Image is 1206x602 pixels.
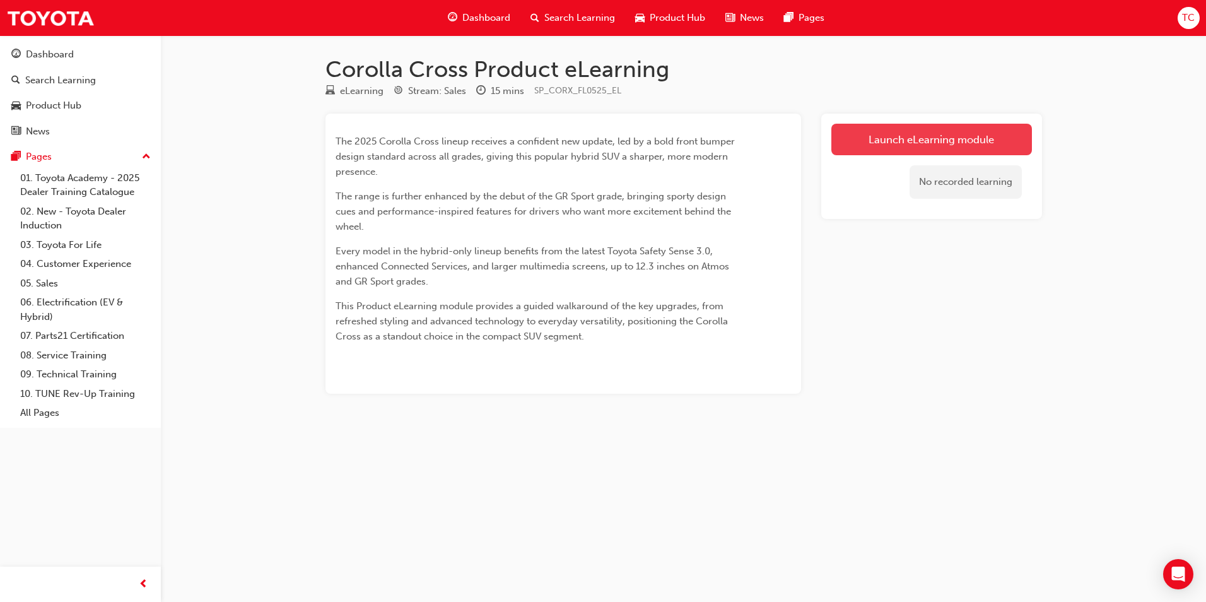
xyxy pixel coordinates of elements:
[15,365,156,384] a: 09. Technical Training
[1182,11,1195,25] span: TC
[715,5,774,31] a: news-iconNews
[325,83,383,99] div: Type
[26,47,74,62] div: Dashboard
[26,124,50,139] div: News
[336,300,730,342] span: This Product eLearning module provides a guided walkaround of the key upgrades, from refreshed st...
[15,403,156,423] a: All Pages
[15,168,156,202] a: 01. Toyota Academy - 2025 Dealer Training Catalogue
[635,10,645,26] span: car-icon
[15,384,156,404] a: 10. TUNE Rev-Up Training
[530,10,539,26] span: search-icon
[5,69,156,92] a: Search Learning
[476,83,524,99] div: Duration
[5,40,156,145] button: DashboardSearch LearningProduct HubNews
[1163,559,1193,589] div: Open Intercom Messenger
[462,11,510,25] span: Dashboard
[5,43,156,66] a: Dashboard
[5,120,156,143] a: News
[799,11,824,25] span: Pages
[11,100,21,112] span: car-icon
[1178,7,1200,29] button: TC
[408,84,466,98] div: Stream: Sales
[340,84,383,98] div: eLearning
[142,149,151,165] span: up-icon
[5,145,156,168] button: Pages
[394,86,403,97] span: target-icon
[336,245,732,287] span: Every model in the hybrid-only lineup benefits from the latest Toyota Safety Sense 3.0, enhanced ...
[544,11,615,25] span: Search Learning
[394,83,466,99] div: Stream
[15,235,156,255] a: 03. Toyota For Life
[476,86,486,97] span: clock-icon
[336,136,737,177] span: The 2025 Corolla Cross lineup receives a confident new update, led by a bold front bumper design ...
[336,191,734,232] span: The range is further enhanced by the debut of the GR Sport grade, bringing sporty design cues and...
[26,98,81,113] div: Product Hub
[139,577,148,593] span: prev-icon
[325,86,335,97] span: learningResourceType_ELEARNING-icon
[25,73,96,88] div: Search Learning
[831,124,1032,155] a: Launch eLearning module
[15,293,156,326] a: 06. Electrification (EV & Hybrid)
[26,150,52,164] div: Pages
[15,202,156,235] a: 02. New - Toyota Dealer Induction
[774,5,834,31] a: pages-iconPages
[910,165,1022,199] div: No recorded learning
[325,56,1042,83] h1: Corolla Cross Product eLearning
[11,75,20,86] span: search-icon
[11,126,21,138] span: news-icon
[438,5,520,31] a: guage-iconDashboard
[5,94,156,117] a: Product Hub
[11,151,21,163] span: pages-icon
[15,326,156,346] a: 07. Parts21 Certification
[11,49,21,61] span: guage-icon
[784,10,793,26] span: pages-icon
[15,274,156,293] a: 05. Sales
[491,84,524,98] div: 15 mins
[520,5,625,31] a: search-iconSearch Learning
[534,85,621,96] span: Learning resource code
[740,11,764,25] span: News
[625,5,715,31] a: car-iconProduct Hub
[650,11,705,25] span: Product Hub
[15,346,156,365] a: 08. Service Training
[15,254,156,274] a: 04. Customer Experience
[6,4,95,32] img: Trak
[448,10,457,26] span: guage-icon
[725,10,735,26] span: news-icon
